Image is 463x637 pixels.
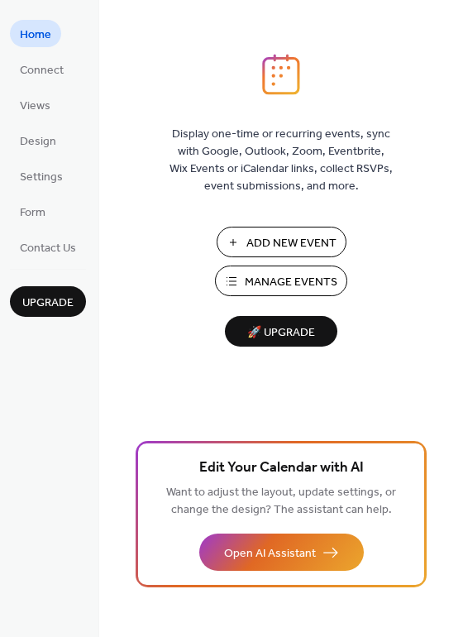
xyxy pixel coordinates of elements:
[166,481,396,521] span: Want to adjust the layout, update settings, or change the design? The assistant can help.
[22,295,74,312] span: Upgrade
[10,20,61,47] a: Home
[215,266,347,296] button: Manage Events
[235,322,327,344] span: 🚀 Upgrade
[20,133,56,151] span: Design
[20,204,45,222] span: Form
[20,98,50,115] span: Views
[217,227,346,257] button: Add New Event
[199,457,364,480] span: Edit Your Calendar with AI
[245,274,337,291] span: Manage Events
[262,54,300,95] img: logo_icon.svg
[10,162,73,189] a: Settings
[199,534,364,571] button: Open AI Assistant
[10,286,86,317] button: Upgrade
[10,198,55,225] a: Form
[10,233,86,261] a: Contact Us
[246,235,337,252] span: Add New Event
[10,127,66,154] a: Design
[10,91,60,118] a: Views
[20,62,64,79] span: Connect
[20,169,63,186] span: Settings
[225,316,337,347] button: 🚀 Upgrade
[169,126,393,195] span: Display one-time or recurring events, sync with Google, Outlook, Zoom, Eventbrite, Wix Events or ...
[10,55,74,83] a: Connect
[20,240,76,257] span: Contact Us
[224,545,316,563] span: Open AI Assistant
[20,26,51,44] span: Home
